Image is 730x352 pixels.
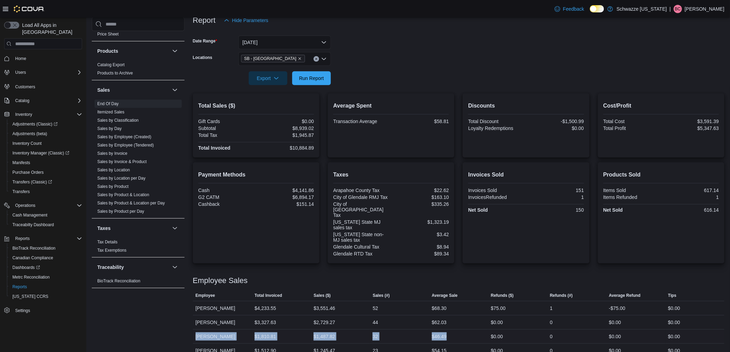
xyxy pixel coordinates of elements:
[550,293,573,298] span: Refunds (#)
[393,251,449,257] div: $89.34
[171,86,179,94] button: Sales
[97,192,149,198] span: Sales by Product & Location
[12,110,35,119] button: Inventory
[10,139,45,148] a: Inventory Count
[12,54,29,63] a: Home
[491,332,503,341] div: $0.00
[333,194,390,200] div: City of Glendale RMJ Tax
[97,168,130,172] a: Sales by Location
[432,293,458,298] span: Average Sale
[97,192,149,197] a: Sales by Product & Location
[10,130,82,138] span: Adjustments (beta)
[333,171,449,179] h2: Taxes
[12,179,52,185] span: Transfers (Classic)
[527,207,584,213] div: 150
[10,283,82,291] span: Reports
[7,210,85,220] button: Cash Management
[238,36,331,49] button: [DATE]
[12,201,38,210] button: Operations
[12,284,27,290] span: Reports
[97,118,139,123] a: Sales by Classification
[97,62,125,67] a: Catalog Export
[7,253,85,263] button: Canadian Compliance
[10,130,50,138] a: Adjustments (beta)
[171,47,179,55] button: Products
[333,102,449,110] h2: Average Spent
[12,306,82,315] span: Settings
[193,301,252,315] div: [PERSON_NAME]
[97,134,151,139] a: Sales by Employee (Created)
[432,318,447,326] div: $62.03
[198,201,255,207] div: Cashback
[609,304,625,312] div: -$75.00
[4,51,82,333] nav: Complex example
[198,171,314,179] h2: Payment Methods
[10,149,82,157] span: Inventory Manager (Classic)
[92,61,185,80] div: Products
[97,87,169,93] button: Sales
[12,141,42,146] span: Inventory Count
[662,119,719,124] div: $3,591.39
[97,209,144,214] a: Sales by Product per Day
[1,110,85,119] button: Inventory
[12,189,30,194] span: Transfers
[97,184,129,189] a: Sales by Product
[662,125,719,131] div: $5,347.63
[97,87,110,93] h3: Sales
[7,220,85,230] button: Traceabilty Dashboard
[193,276,248,285] h3: Employee Sales
[15,112,32,117] span: Inventory
[10,188,82,196] span: Transfers
[393,219,449,225] div: $1,323.19
[468,188,525,193] div: Invoices Sold
[97,248,127,253] a: Tax Exemptions
[249,71,287,85] button: Export
[7,292,85,301] button: [US_STATE] CCRS
[10,120,60,128] a: Adjustments (Classic)
[7,168,85,177] button: Purchase Orders
[257,188,314,193] div: $4,141.86
[373,304,378,312] div: 52
[97,151,127,156] span: Sales by Invoice
[12,170,44,175] span: Purchase Orders
[97,176,146,181] a: Sales by Location per Day
[393,232,449,237] div: $3.42
[373,332,378,341] div: 32
[97,31,119,37] span: Price Sheet
[7,272,85,282] button: Metrc Reconciliation
[550,304,553,312] div: 1
[15,203,36,208] span: Operations
[314,332,335,341] div: $1,487.82
[198,119,255,124] div: Gift Cards
[97,126,122,131] a: Sales by Day
[7,139,85,148] button: Inventory Count
[373,318,378,326] div: 44
[675,5,681,13] span: BC
[12,245,56,251] span: BioTrack Reconciliation
[12,54,82,63] span: Home
[10,244,58,252] a: BioTrack Reconciliation
[1,96,85,105] button: Catalog
[12,201,82,210] span: Operations
[527,194,584,200] div: 1
[609,318,621,326] div: $0.00
[10,221,82,229] span: Traceabilty Dashboard
[97,175,146,181] span: Sales by Location per Day
[7,263,85,272] a: Dashboards
[97,143,154,148] a: Sales by Employee (Tendered)
[10,263,82,272] span: Dashboards
[10,273,82,281] span: Metrc Reconciliation
[668,304,680,312] div: $0.00
[1,53,85,63] button: Home
[12,131,47,137] span: Adjustments (beta)
[333,119,390,124] div: Transaction Average
[15,70,26,75] span: Users
[333,251,390,257] div: Glendale RTD Tax
[10,139,82,148] span: Inventory Count
[7,148,85,158] a: Inventory Manager (Classic)
[12,97,32,105] button: Catalog
[527,188,584,193] div: 151
[333,244,390,250] div: Glendale Cultural Tax
[15,56,26,61] span: Home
